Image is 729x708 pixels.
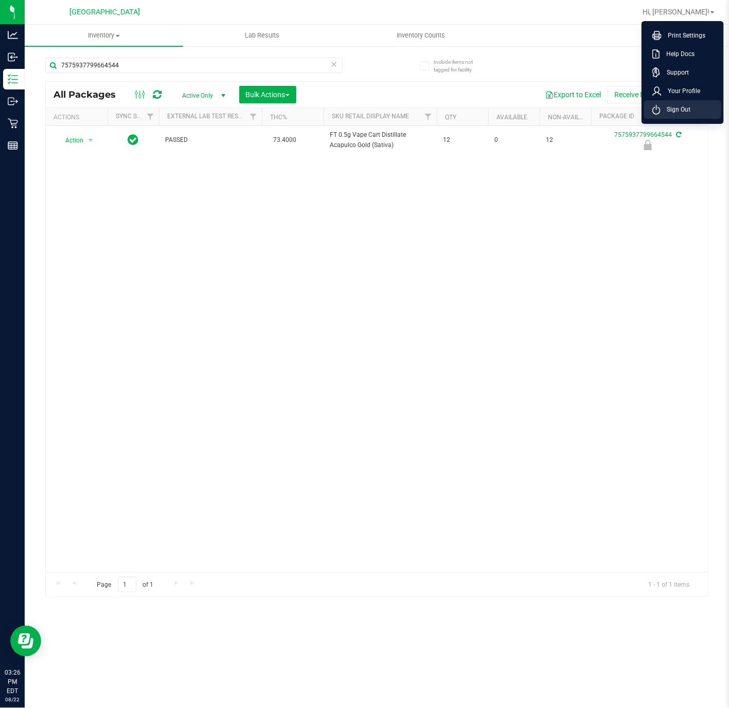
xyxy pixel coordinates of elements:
[167,113,248,120] a: External Lab Test Result
[652,67,717,78] a: Support
[118,577,136,593] input: 1
[660,49,695,59] span: Help Docs
[10,626,41,657] iframe: Resource center
[614,131,672,138] a: 7575937799664544
[84,133,97,148] span: select
[443,135,482,145] span: 12
[25,25,183,46] a: Inventory
[434,58,485,74] span: Include items not tagged for facility
[8,140,18,151] inline-svg: Reports
[245,108,262,125] a: Filter
[8,52,18,62] inline-svg: Inbound
[674,131,681,138] span: Sync from Compliance System
[548,114,594,121] a: Non-Available
[70,8,140,16] span: [GEOGRAPHIC_DATA]
[165,135,256,145] span: PASSED
[599,113,634,120] a: Package ID
[546,135,585,145] span: 12
[342,25,500,46] a: Inventory Counts
[383,31,459,40] span: Inventory Counts
[661,104,690,115] span: Sign Out
[445,114,456,121] a: Qty
[239,86,296,103] button: Bulk Actions
[420,108,437,125] a: Filter
[56,133,84,148] span: Action
[88,577,162,593] span: Page of 1
[268,133,301,148] span: 73.4000
[640,577,698,592] span: 1 - 1 of 1 items
[608,86,692,103] button: Receive Non-Cannabis
[590,140,706,150] div: Newly Received
[270,114,287,121] a: THC%
[652,49,717,59] a: Help Docs
[116,113,155,120] a: Sync Status
[496,114,527,121] a: Available
[8,96,18,106] inline-svg: Outbound
[8,30,18,40] inline-svg: Analytics
[662,86,700,96] span: Your Profile
[5,696,20,703] p: 08/22
[25,31,183,40] span: Inventory
[332,113,409,120] a: Sku Retail Display Name
[54,89,126,100] span: All Packages
[183,25,342,46] a: Lab Results
[643,8,709,16] span: Hi, [PERSON_NAME]!
[232,31,294,40] span: Lab Results
[8,118,18,129] inline-svg: Retail
[539,86,608,103] button: Export to Excel
[8,74,18,84] inline-svg: Inventory
[662,30,705,41] span: Print Settings
[5,668,20,696] p: 03:26 PM EDT
[494,135,534,145] span: 0
[128,133,139,147] span: In Sync
[142,108,159,125] a: Filter
[330,58,337,71] span: Clear
[45,58,343,73] input: Search Package ID, Item Name, SKU, Lot or Part Number...
[330,130,431,150] span: FT 0.5g Vape Cart Distillate Acapulco Gold (Sativa)
[661,67,689,78] span: Support
[246,90,290,99] span: Bulk Actions
[644,100,721,119] li: Sign Out
[54,114,103,121] div: Actions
